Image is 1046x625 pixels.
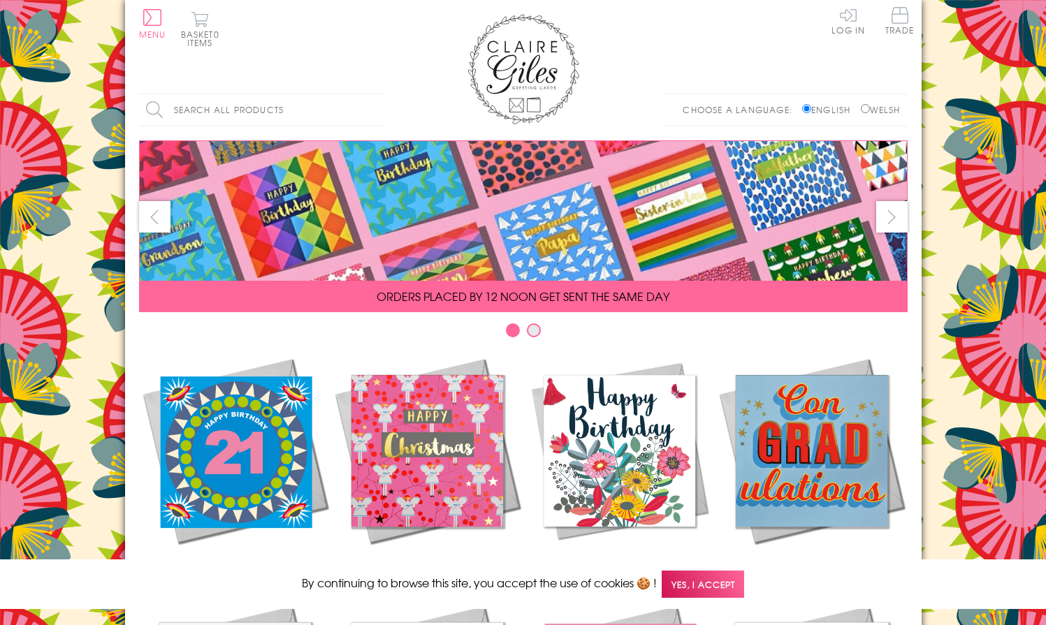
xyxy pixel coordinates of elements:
[885,7,915,34] span: Trade
[506,323,520,337] button: Carousel Page 1 (Current Slide)
[139,355,331,574] a: New Releases
[377,288,669,304] span: ORDERS PLACED BY 12 NOON GET SENT THE SAME DAY
[181,11,219,47] button: Basket0 items
[876,201,908,233] button: next
[139,28,166,41] span: Menu
[662,571,744,598] span: Yes, I accept
[189,557,280,574] span: New Releases
[139,201,170,233] button: prev
[861,103,901,116] label: Welsh
[586,557,653,574] span: Birthdays
[802,103,857,116] label: English
[831,7,865,34] a: Log In
[885,7,915,37] a: Trade
[716,355,908,574] a: Academic
[683,103,799,116] p: Choose a language:
[527,323,541,337] button: Carousel Page 2
[523,355,716,574] a: Birthdays
[467,14,579,124] img: Claire Giles Greetings Cards
[331,355,523,574] a: Christmas
[370,94,384,126] input: Search
[861,104,870,113] input: Welsh
[187,28,219,49] span: 0 items
[391,557,463,574] span: Christmas
[139,323,908,344] div: Carousel Pagination
[776,557,848,574] span: Academic
[139,94,384,126] input: Search all products
[802,104,811,113] input: English
[139,9,166,38] button: Menu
